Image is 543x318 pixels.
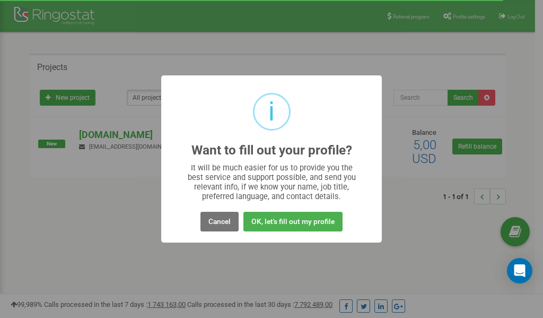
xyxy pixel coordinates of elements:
[243,212,343,231] button: OK, let's fill out my profile
[182,163,361,201] div: It will be much easier for us to provide you the best service and support possible, and send you ...
[507,258,532,283] div: Open Intercom Messenger
[191,143,352,158] h2: Want to fill out your profile?
[268,94,275,129] div: i
[200,212,239,231] button: Cancel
